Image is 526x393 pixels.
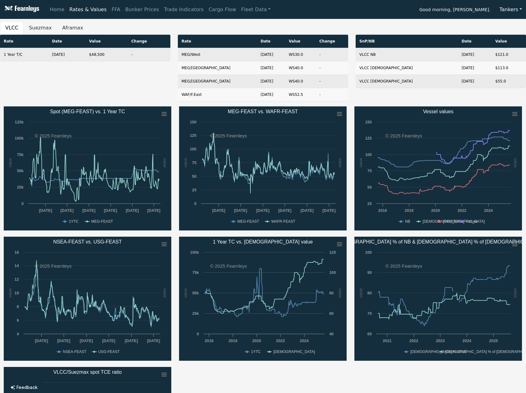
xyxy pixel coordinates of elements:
[163,158,167,167] text: value
[316,88,348,101] td: -
[285,75,316,88] td: WS 40.0
[367,185,372,190] text: 50
[462,338,471,343] text: 2024
[178,48,257,61] td: MEG/West
[252,338,261,343] text: 2020
[458,75,492,88] td: [DATE]
[436,338,445,343] text: 2023
[285,61,316,75] td: WS 40.0
[17,185,24,190] text: 25k
[63,350,87,354] text: NSEA-FEAST
[190,147,196,151] text: 100
[239,3,273,16] a: Fleet Data
[285,88,316,101] td: WS 52.5
[205,338,214,343] text: 2016
[489,338,498,343] text: 2025
[458,35,492,48] th: Date
[147,338,160,343] text: [DATE]
[278,208,291,213] text: [DATE]
[365,136,372,141] text: 125
[457,208,466,213] text: 2022
[367,270,372,275] text: 90
[17,332,19,336] text: 4
[367,291,372,295] text: 80
[85,35,128,48] th: Value
[178,75,257,88] td: MEG/[GEOGRAPHIC_DATA]
[69,219,79,224] text: 1YTC
[354,237,522,361] svg: 5 year old % of NB & 10 year old % of 5 year old
[91,219,113,224] text: MEG-FEAST
[234,208,247,213] text: [DATE]
[109,3,123,16] a: FFA
[15,277,19,282] text: 12
[212,208,225,213] text: [DATE]
[365,250,372,255] text: 100
[423,109,453,114] text: Vessel values
[316,48,348,61] td: -
[356,61,458,75] td: VLCC [DEMOGRAPHIC_DATA]
[190,120,196,124] text: 150
[492,61,526,75] td: $113.0
[192,291,199,295] text: 50k
[197,332,199,336] text: 0
[423,219,464,224] text: [DEMOGRAPHIC_DATA]
[300,338,309,343] text: 2024
[385,133,422,138] text: © 2025 Fearnleys
[458,48,492,61] td: [DATE]
[273,350,315,354] text: [DEMOGRAPHIC_DATA]
[80,338,93,343] text: [DATE]
[123,3,161,16] a: Bunker Prices
[15,136,24,141] text: 100k
[48,48,85,61] td: [DATE]
[53,369,122,375] text: VLCC/Suezmax spot TCE ratio
[192,311,199,316] text: 25k
[316,75,348,88] td: -
[405,208,413,213] text: 2018
[194,201,196,206] text: 0
[316,35,348,48] th: Change
[354,106,522,230] svg: Vessel values
[192,188,196,192] text: 25
[365,120,372,124] text: 150
[8,158,12,167] text: value
[356,48,458,61] td: VLCC NB
[285,48,316,61] td: WS 30.0
[237,219,259,224] text: MEG-FEAST
[35,133,72,138] text: © 2025 Fearnleys
[316,61,348,75] td: -
[367,311,372,316] text: 70
[484,208,493,213] text: 2024
[385,263,422,269] text: © 2025 Fearnleys
[4,106,171,230] svg: Spot (MEG-FEAST) vs. 1 Year TC
[179,237,347,361] svg: 1 Year TC vs. 5 year old value
[257,35,285,48] th: Date
[15,263,19,268] text: 14
[17,318,19,323] text: 6
[378,208,387,213] text: 2016
[183,288,188,298] text: value
[35,263,72,269] text: © 2025 Fearnleys
[338,288,343,298] text: value
[190,133,196,138] text: 125
[329,250,336,255] text: 120
[57,21,88,34] button: Aframax
[492,35,526,48] th: Value
[419,5,490,16] span: Good morning, [PERSON_NAME].
[358,288,363,298] text: value
[257,88,285,101] td: [DATE]
[17,168,24,173] text: 50k
[322,208,335,213] text: [DATE]
[257,48,285,61] td: [DATE]
[102,338,115,343] text: [DATE]
[271,219,295,224] text: WAFR-FEAST
[53,239,122,244] text: NSEA-FEAST vs. USG-FEAST
[161,3,206,16] a: Trade Indicators
[67,3,109,16] a: Rates & Values
[383,338,391,343] text: 2021
[365,152,372,157] text: 100
[210,133,247,138] text: © 2025 Fearnleys
[458,61,492,75] td: [DATE]
[329,291,334,295] text: 80
[206,3,239,16] a: Cargo Flow
[3,6,39,13] img: Fearnleys Logo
